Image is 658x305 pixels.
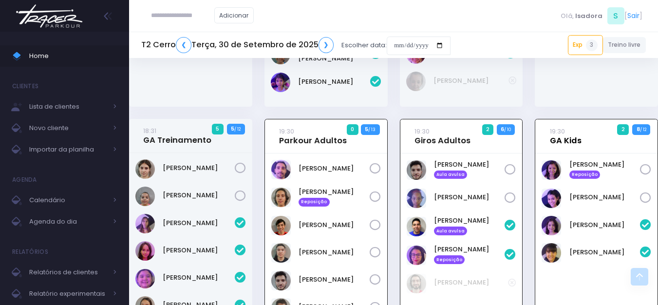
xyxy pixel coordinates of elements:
[434,171,468,179] span: Aula avulsa
[29,122,107,134] span: Novo cliente
[569,192,640,202] a: [PERSON_NAME]
[568,35,603,55] a: Exp3
[347,124,358,135] span: 0
[542,189,561,208] img: Livia Braga de Oliveira
[234,126,241,132] small: / 12
[575,11,602,21] span: Isadora
[298,77,370,87] a: [PERSON_NAME]
[586,39,598,51] span: 3
[627,11,639,21] a: Sair
[135,159,155,179] img: AMANDA PARRINI
[569,248,640,257] a: [PERSON_NAME]
[550,126,582,146] a: 19:30GA Kids
[12,242,48,262] h4: Relatórios
[414,127,430,136] small: 19:30
[550,127,565,136] small: 19:30
[299,220,370,230] a: [PERSON_NAME]
[434,192,505,202] a: [PERSON_NAME]
[368,127,376,133] small: / 13
[163,191,235,200] a: [PERSON_NAME]
[29,215,107,228] span: Agenda do dia
[569,171,601,179] span: Reposição
[299,248,370,257] a: [PERSON_NAME]
[414,126,470,146] a: 19:30Giros Adultos
[12,76,38,96] h4: Clientes
[434,227,468,235] span: Aula avulsa
[637,125,640,133] strong: 8
[365,125,368,133] strong: 5
[407,246,426,265] img: Gabriella Gomes de Melo
[271,160,291,179] img: Arnaldo Barbosa Pinto
[29,50,117,62] span: Home
[407,160,426,180] img: Ian Magalhães
[29,266,107,279] span: Relatórios de clientes
[141,37,334,53] h5: T2 Cerro Terça, 30 de Setembro de 2025
[214,7,254,23] a: Adicionar
[434,255,465,264] span: Reposição
[271,243,291,263] img: Guilherme Sato
[29,287,107,300] span: Relatório experimentais
[504,127,511,133] small: / 10
[163,246,235,255] a: [PERSON_NAME]
[434,245,505,264] a: [PERSON_NAME] Reposição
[29,194,107,207] span: Calendário
[279,126,347,146] a: 19:30Parkour Adultos
[135,241,155,261] img: Ana Clara Dotta
[271,73,290,92] img: Nina Mascarenhas Lopes
[299,164,370,173] a: [PERSON_NAME]
[212,124,224,134] span: 5
[434,216,505,235] a: [PERSON_NAME] Aula avulsa
[163,273,235,283] a: [PERSON_NAME]
[29,100,107,113] span: Lista de clientes
[299,198,330,207] span: Reposição
[557,5,646,27] div: [ ]
[135,214,155,233] img: Alice Castellani Malavasi
[176,37,191,53] a: ❮
[433,76,509,86] a: [PERSON_NAME]
[640,127,646,133] small: / 12
[163,163,235,173] a: [PERSON_NAME]
[271,271,291,290] img: Ian Magalhães
[141,34,451,57] div: Escolher data:
[135,269,155,288] img: Gabriela Nakabayashi Ferreira
[406,72,426,91] img: Lídia Vicentini
[607,7,624,24] span: S
[501,125,504,133] strong: 6
[29,143,107,156] span: Importar da planilha
[407,274,426,293] img: Bruno Milan Perfetto
[561,11,574,21] span: Olá,
[569,160,640,179] a: [PERSON_NAME] Reposição
[603,37,646,53] a: Treino livre
[299,275,370,285] a: [PERSON_NAME]
[407,189,426,208] img: Rosa Luiza Barbosa Luciano
[319,37,334,53] a: ❯
[163,218,235,228] a: [PERSON_NAME]
[135,187,155,206] img: Andreza christianini martinez
[143,126,156,135] small: 18:31
[143,126,211,145] a: 18:31GA Treinamento
[271,188,291,207] img: Diego Nicolas Graciano
[12,170,37,190] h4: Agenda
[542,216,561,235] img: Catarina Iwata Toledo
[617,124,629,135] span: 2
[482,124,494,135] span: 2
[231,125,234,133] strong: 5
[434,278,508,287] a: [PERSON_NAME]
[434,160,505,179] a: [PERSON_NAME] Aula avulsa
[299,187,370,207] a: [PERSON_NAME] Reposição
[407,217,426,236] img: Felipe Turczyn Berland
[569,220,640,230] a: [PERSON_NAME]
[542,160,561,180] img: Laura meirelles de almeida
[271,216,291,235] img: Eduardo Ribeiro Castro
[542,243,561,263] img: Manuella Brizuela Munhoz
[279,127,294,136] small: 19:30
